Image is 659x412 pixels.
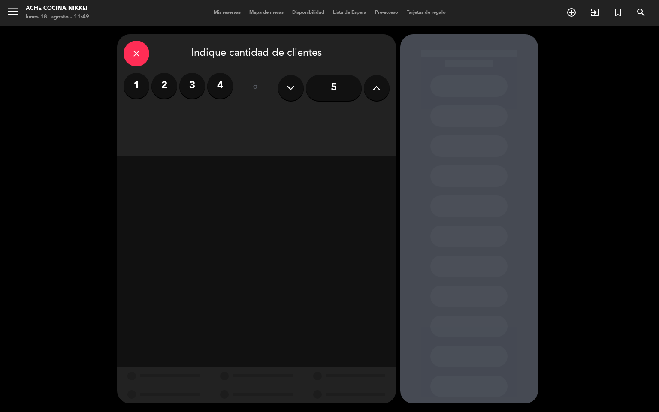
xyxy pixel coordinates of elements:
span: Mapa de mesas [245,10,288,15]
span: Disponibilidad [288,10,329,15]
i: exit_to_app [589,7,600,18]
span: Tarjetas de regalo [402,10,450,15]
span: Lista de Espera [329,10,371,15]
button: menu [6,5,19,21]
div: ó [242,73,269,103]
div: Ache Cocina Nikkei [26,4,89,13]
i: menu [6,5,19,18]
div: lunes 18. agosto - 11:49 [26,13,89,21]
label: 2 [151,73,177,99]
label: 1 [124,73,149,99]
i: search [636,7,646,18]
label: 4 [207,73,233,99]
span: Pre-acceso [371,10,402,15]
div: Indique cantidad de clientes [124,41,390,66]
label: 3 [179,73,205,99]
span: Mis reservas [209,10,245,15]
i: close [131,48,142,59]
i: turned_in_not [613,7,623,18]
i: add_circle_outline [566,7,577,18]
